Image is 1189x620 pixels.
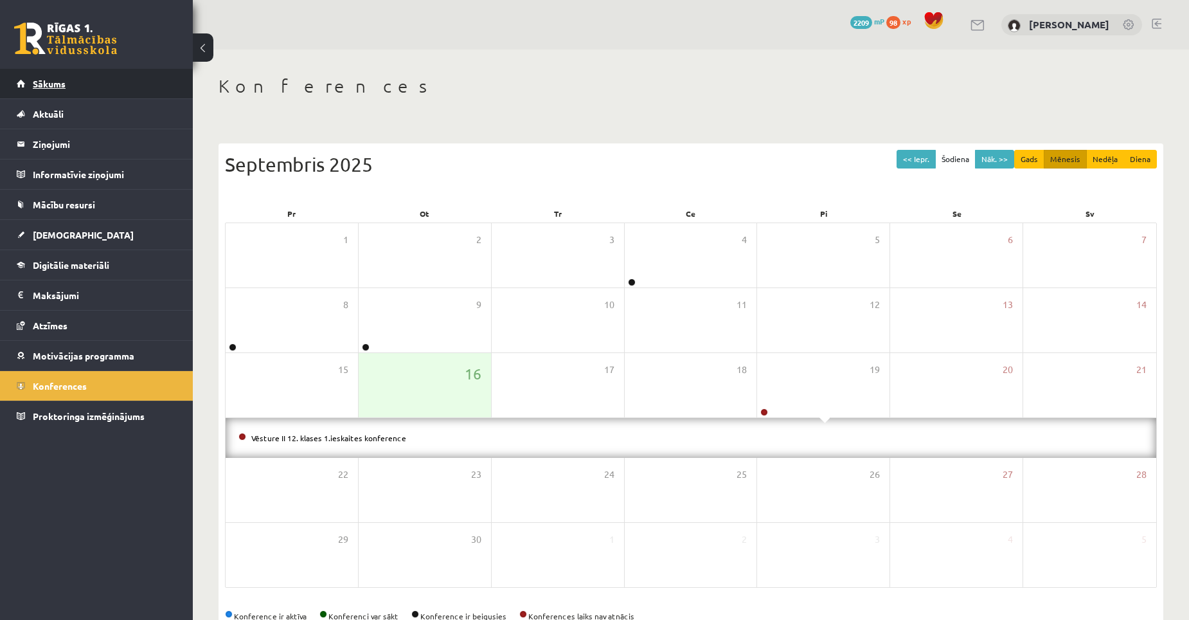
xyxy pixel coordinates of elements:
[1044,150,1087,169] button: Mēnesis
[891,205,1024,223] div: Se
[17,220,177,250] a: [DEMOGRAPHIC_DATA]
[225,205,358,223] div: Pr
[742,233,747,247] span: 4
[33,129,177,159] legend: Ziņojumi
[1003,468,1013,482] span: 27
[17,69,177,98] a: Sākums
[476,233,481,247] span: 2
[1029,18,1109,31] a: [PERSON_NAME]
[14,23,117,55] a: Rīgas 1. Tālmācības vidusskola
[219,75,1163,97] h1: Konferences
[850,16,884,26] a: 2209 mP
[1008,233,1013,247] span: 6
[758,205,891,223] div: Pi
[33,259,109,271] span: Digitālie materiāli
[1086,150,1124,169] button: Nedēļa
[1136,298,1147,312] span: 14
[737,298,747,312] span: 11
[33,380,87,392] span: Konferences
[1136,468,1147,482] span: 28
[1141,533,1147,547] span: 5
[1123,150,1157,169] button: Diena
[251,433,406,443] a: Vēsture II 12. klases 1.ieskaites konference
[935,150,976,169] button: Šodiena
[870,298,880,312] span: 12
[338,363,348,377] span: 15
[33,229,134,241] span: [DEMOGRAPHIC_DATA]
[17,250,177,280] a: Digitālie materiāli
[33,199,95,210] span: Mācību resursi
[886,16,917,26] a: 98 xp
[343,233,348,247] span: 1
[604,363,614,377] span: 17
[1024,205,1157,223] div: Sv
[609,233,614,247] span: 3
[358,205,491,223] div: Ot
[17,280,177,310] a: Maksājumi
[609,533,614,547] span: 1
[33,320,67,331] span: Atzīmes
[1008,19,1021,32] img: Edvards Pavļenko
[870,468,880,482] span: 26
[225,150,1157,179] div: Septembris 2025
[471,468,481,482] span: 23
[476,298,481,312] span: 9
[17,129,177,159] a: Ziņojumi
[33,350,134,361] span: Motivācijas programma
[17,311,177,340] a: Atzīmes
[33,78,66,89] span: Sākums
[338,533,348,547] span: 29
[850,16,872,29] span: 2209
[17,99,177,129] a: Aktuāli
[17,401,177,431] a: Proktoringa izmēģinājums
[874,16,884,26] span: mP
[465,363,481,385] span: 16
[1136,363,1147,377] span: 21
[17,371,177,401] a: Konferences
[1008,533,1013,547] span: 4
[1014,150,1044,169] button: Gads
[737,468,747,482] span: 25
[471,533,481,547] span: 30
[897,150,936,169] button: << Iepr.
[17,160,177,189] a: Informatīvie ziņojumi
[886,16,900,29] span: 98
[737,363,747,377] span: 18
[33,160,177,189] legend: Informatīvie ziņojumi
[491,205,624,223] div: Tr
[17,190,177,219] a: Mācību resursi
[1003,363,1013,377] span: 20
[33,280,177,310] legend: Maksājumi
[604,298,614,312] span: 10
[33,410,145,422] span: Proktoringa izmēģinājums
[870,363,880,377] span: 19
[338,468,348,482] span: 22
[17,341,177,370] a: Motivācijas programma
[1003,298,1013,312] span: 13
[902,16,911,26] span: xp
[875,233,880,247] span: 5
[742,533,747,547] span: 2
[624,205,757,223] div: Ce
[33,108,64,120] span: Aktuāli
[604,468,614,482] span: 24
[975,150,1014,169] button: Nāk. >>
[875,533,880,547] span: 3
[1141,233,1147,247] span: 7
[343,298,348,312] span: 8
